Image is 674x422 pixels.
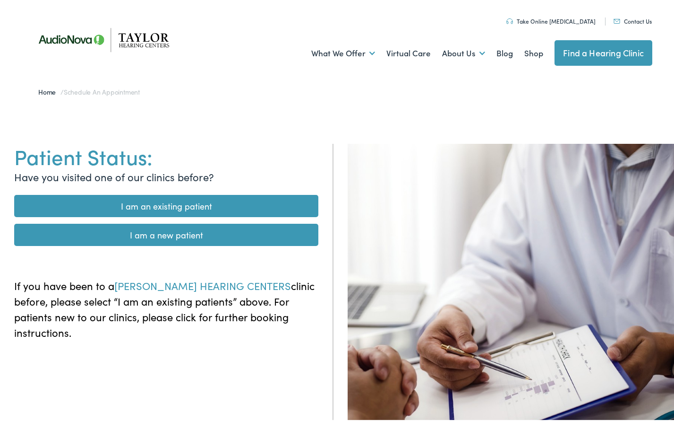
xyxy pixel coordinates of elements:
[614,17,620,21] img: utility icon
[14,141,318,167] h1: Patient Status:
[524,34,543,69] a: Shop
[14,167,318,182] p: Have you visited one of our clinics before?
[14,275,318,338] p: If you have been to a clinic before, please select “I am an existing patients” above. For patient...
[506,15,596,23] a: Take Online [MEDICAL_DATA]
[64,85,140,94] span: Schedule An Appointment
[442,34,485,69] a: About Us
[114,276,291,290] span: [PERSON_NAME] HEARING CENTERS
[386,34,431,69] a: Virtual Care
[555,38,652,63] a: Find a Hearing Clinic
[311,34,375,69] a: What We Offer
[506,16,513,22] img: utility icon
[38,85,60,94] a: Home
[14,193,318,215] a: I am an existing patient
[14,221,318,244] a: I am a new patient
[496,34,513,69] a: Blog
[38,85,140,94] span: /
[614,15,652,23] a: Contact Us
